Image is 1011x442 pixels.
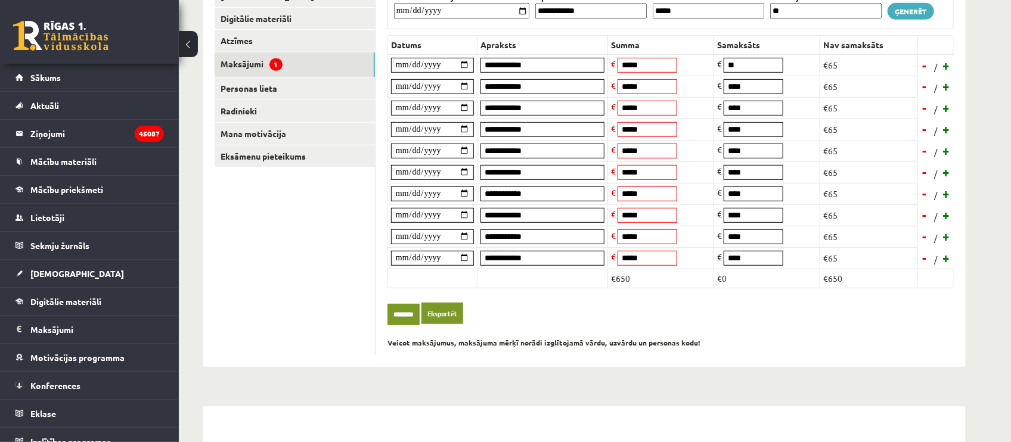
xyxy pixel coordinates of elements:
[30,268,124,279] span: [DEMOGRAPHIC_DATA]
[477,35,608,54] th: Apraksts
[933,61,939,73] span: /
[215,145,375,167] a: Eksāmenu pieteikums
[941,163,953,181] a: +
[15,344,164,371] a: Motivācijas programma
[611,80,616,91] span: €
[611,101,616,112] span: €
[15,260,164,287] a: [DEMOGRAPHIC_DATA]
[30,120,164,147] legend: Ziņojumi
[611,58,616,69] span: €
[919,206,931,224] a: -
[215,77,375,99] a: Personas lieta
[717,80,722,91] span: €
[717,166,722,176] span: €
[15,400,164,427] a: Eklase
[933,146,939,158] span: /
[30,380,80,391] span: Konferences
[941,228,953,245] a: +
[30,352,125,363] span: Motivācijas programma
[919,142,931,160] a: -
[820,269,918,288] td: €650
[919,163,931,181] a: -
[269,58,283,71] span: 1
[717,230,722,241] span: €
[30,240,89,251] span: Sekmju žurnāls
[941,142,953,160] a: +
[888,3,934,20] a: Ģenerēt
[717,144,722,155] span: €
[215,100,375,122] a: Radinieki
[30,212,64,223] span: Lietotāji
[15,176,164,203] a: Mācību priekšmeti
[387,338,700,347] b: Veicot maksājumus, maksājuma mērķī norādi izglītojamā vārdu, uzvārdu un personas kodu!
[611,144,616,155] span: €
[15,92,164,119] a: Aktuāli
[30,156,97,167] span: Mācību materiāli
[30,72,61,83] span: Sākums
[820,204,918,226] td: €65
[15,148,164,175] a: Mācību materiāli
[30,316,164,343] legend: Maksājumi
[941,185,953,203] a: +
[820,183,918,204] td: €65
[608,269,714,288] td: €650
[13,21,108,51] a: Rīgas 1. Tālmācības vidusskola
[717,187,722,198] span: €
[611,251,616,262] span: €
[135,126,164,142] i: 45087
[820,119,918,140] td: €65
[421,303,463,325] a: Eksportēt
[611,187,616,198] span: €
[608,35,714,54] th: Summa
[15,288,164,315] a: Digitālie materiāli
[933,167,939,180] span: /
[30,184,103,195] span: Mācību priekšmeti
[717,101,722,112] span: €
[919,249,931,267] a: -
[30,408,56,419] span: Eklase
[15,120,164,147] a: Ziņojumi45087
[15,204,164,231] a: Lietotāji
[215,123,375,145] a: Mana motivācija
[717,58,722,69] span: €
[941,57,953,74] a: +
[611,123,616,133] span: €
[820,76,918,97] td: €65
[717,123,722,133] span: €
[15,372,164,399] a: Konferences
[820,226,918,247] td: €65
[30,100,59,111] span: Aktuāli
[933,189,939,201] span: /
[215,8,375,30] a: Digitālie materiāli
[717,251,722,262] span: €
[820,161,918,183] td: €65
[820,54,918,76] td: €65
[933,210,939,223] span: /
[919,57,931,74] a: -
[714,269,820,288] td: €0
[15,64,164,91] a: Sākums
[820,35,918,54] th: Nav samaksāts
[919,77,931,95] a: -
[919,99,931,117] a: -
[15,232,164,259] a: Sekmju žurnāls
[388,35,477,54] th: Datums
[941,206,953,224] a: +
[820,247,918,269] td: €65
[215,52,375,77] a: Maksājumi1
[714,35,820,54] th: Samaksāts
[717,208,722,219] span: €
[933,124,939,137] span: /
[941,120,953,138] a: +
[215,30,375,52] a: Atzīmes
[941,249,953,267] a: +
[919,185,931,203] a: -
[30,296,101,307] span: Digitālie materiāli
[820,140,918,161] td: €65
[933,103,939,116] span: /
[941,77,953,95] a: +
[611,208,616,219] span: €
[919,120,931,138] a: -
[933,82,939,94] span: /
[919,228,931,245] a: -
